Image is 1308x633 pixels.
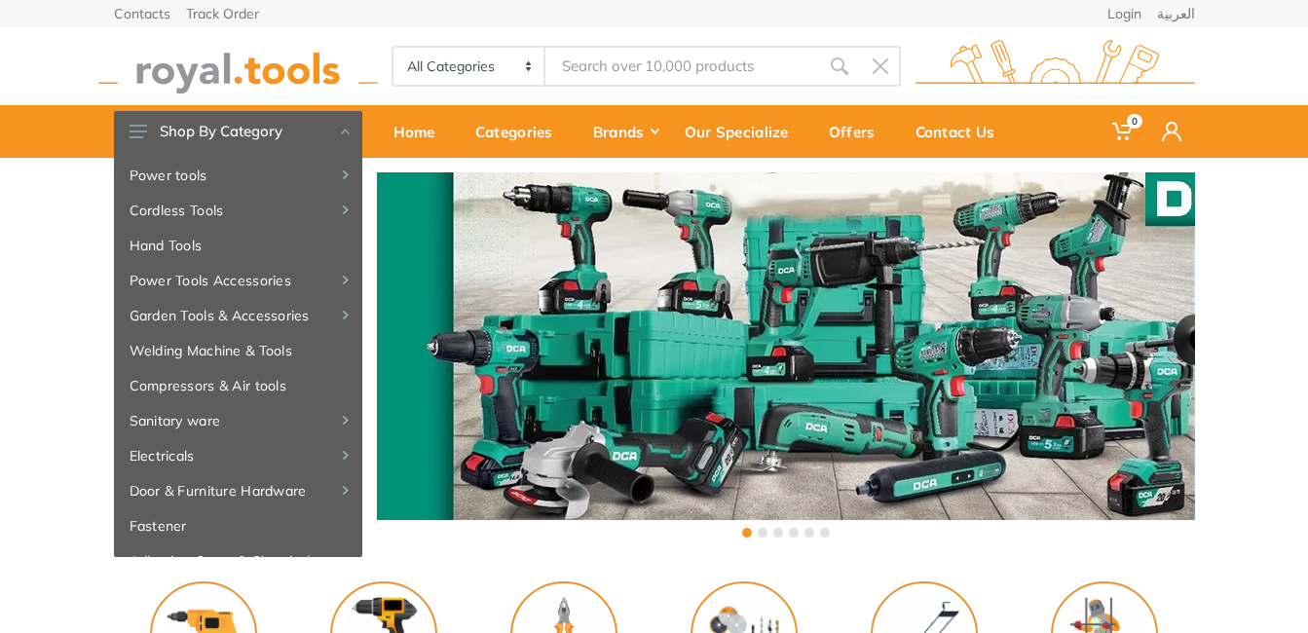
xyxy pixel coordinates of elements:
[1107,7,1141,20] a: Login
[114,333,362,368] a: Welding Machine & Tools
[186,7,259,20] a: Track Order
[380,111,462,152] div: Home
[114,193,362,228] a: Cordless Tools
[114,111,362,152] button: Shop By Category
[114,263,362,298] a: Power Tools Accessories
[114,158,362,193] a: Power tools
[462,111,579,152] div: Categories
[902,105,1022,158] a: Contact Us
[114,368,362,403] a: Compressors & Air tools
[462,105,579,158] a: Categories
[380,105,462,158] a: Home
[815,105,902,158] a: Offers
[114,7,170,20] a: Contacts
[114,438,362,473] a: Electricals
[393,48,546,85] select: Category
[902,111,1022,152] div: Contact Us
[114,508,362,543] a: Fastener
[1127,114,1142,129] span: 0
[916,40,1195,93] img: royal.tools Logo
[671,105,815,158] a: Our Specialize
[114,543,362,578] a: Adhesive, Spray & Chemical
[1157,7,1195,20] a: العربية
[114,228,362,263] a: Hand Tools
[671,111,815,152] div: Our Specialize
[98,40,378,93] img: royal.tools Logo
[545,46,818,87] input: Site search
[114,473,362,508] a: Door & Furniture Hardware
[1099,105,1148,158] a: 0
[114,403,362,438] a: Sanitary ware
[114,298,362,333] a: Garden Tools & Accessories
[579,111,671,152] div: Brands
[815,111,902,152] div: Offers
